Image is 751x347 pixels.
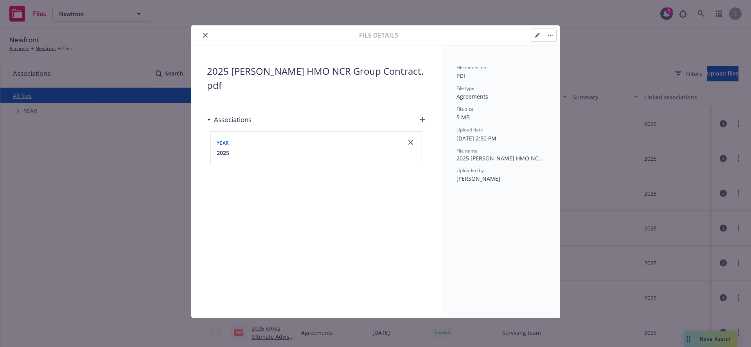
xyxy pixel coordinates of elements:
[456,126,483,133] span: Upload date
[456,113,470,121] span: 5 MB
[207,115,252,125] div: Associations
[456,147,478,154] span: File name
[359,31,398,40] span: File details
[456,135,496,142] span: [DATE] 2:50 PM
[456,85,474,92] span: File type
[214,115,252,125] h3: Associations
[456,175,500,182] span: [PERSON_NAME]
[217,140,229,146] span: Year
[456,106,474,112] span: File size
[456,154,544,162] span: 2025 [PERSON_NAME] HMO NCR Group Contract.pdf
[456,167,484,174] span: Uploaded by
[217,149,229,157] button: 2025
[207,64,425,92] span: 2025 [PERSON_NAME] HMO NCR Group Contract.pdf
[456,64,486,71] span: File extension
[201,31,210,40] button: close
[406,138,415,147] a: close
[456,93,488,100] span: Agreements
[456,72,466,79] span: PDF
